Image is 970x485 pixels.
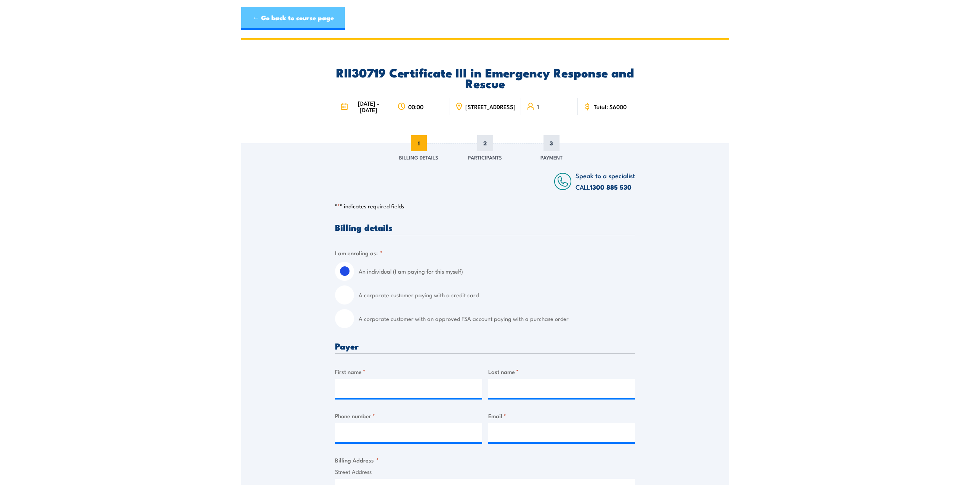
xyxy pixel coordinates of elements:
label: First name [335,367,482,376]
label: Street Address [335,467,635,476]
span: Total: $6000 [594,103,627,110]
label: Last name [488,367,635,376]
a: 1300 885 530 [590,182,632,192]
h3: Billing details [335,223,635,232]
span: [STREET_ADDRESS] [465,103,516,110]
p: " " indicates required fields [335,202,635,210]
span: 2 [477,135,493,151]
legend: Billing Address [335,456,379,464]
label: A corporate customer paying with a credit card [359,285,635,305]
span: 00:00 [408,103,423,110]
span: 1 [411,135,427,151]
label: Phone number [335,411,482,420]
span: 1 [537,103,539,110]
label: An individual (I am paying for this myself) [359,262,635,281]
label: Email [488,411,635,420]
a: ← Go back to course page [241,7,345,30]
label: A corporate customer with an approved FSA account paying with a purchase order [359,309,635,328]
span: Participants [468,153,502,161]
h2: RII30719 Certificate III in Emergency Response and Rescue [335,67,635,88]
legend: I am enroling as: [335,248,383,257]
span: Payment [540,153,563,161]
span: Billing Details [399,153,438,161]
span: Speak to a specialist CALL [576,171,635,192]
h3: Payer [335,342,635,350]
span: [DATE] - [DATE] [350,100,387,113]
span: 3 [544,135,560,151]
